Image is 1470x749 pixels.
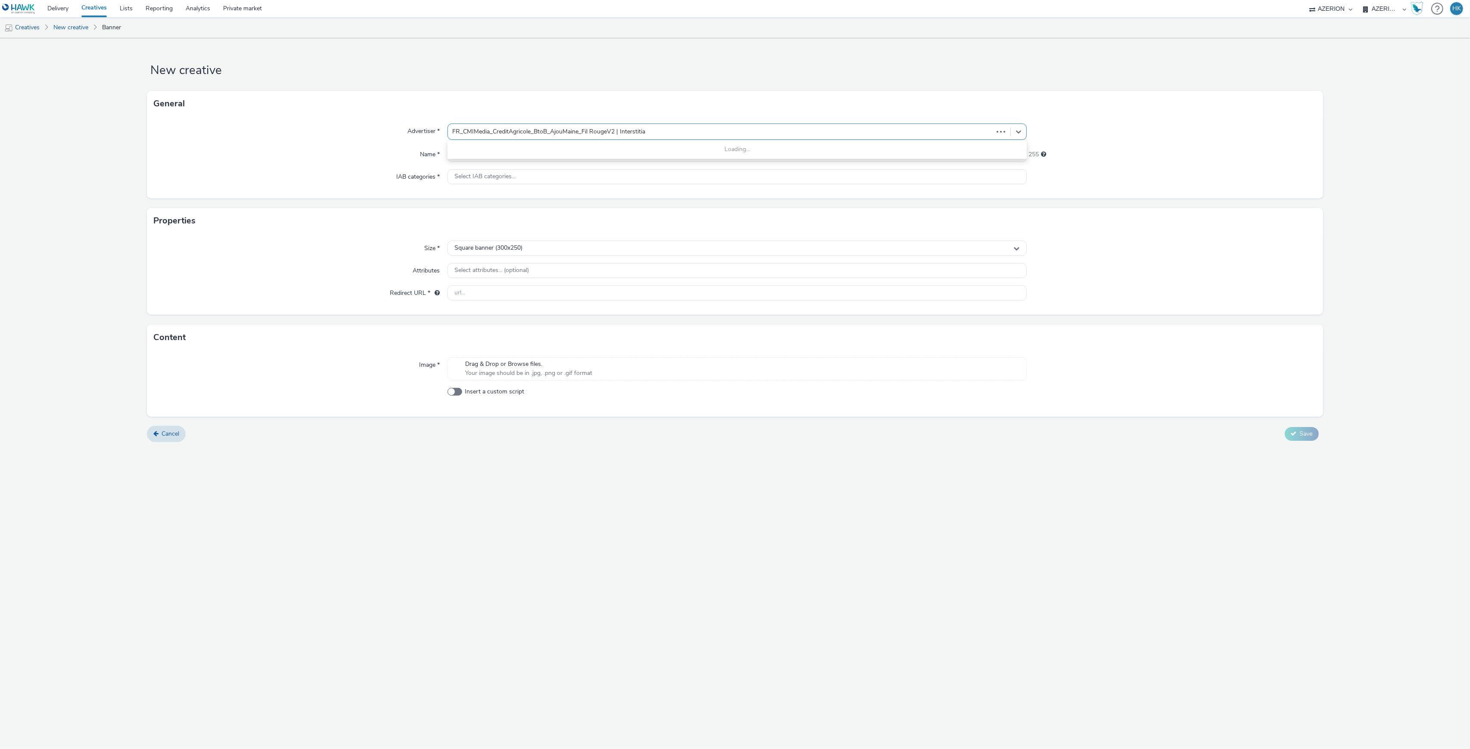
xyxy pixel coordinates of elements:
[409,263,443,275] label: Attributes
[465,387,524,396] span: Insert a custom script
[454,245,522,252] span: Square banner (300x250)
[430,289,440,297] div: URL will be used as a validation URL with some SSPs and it will be the redirection URL of your cr...
[393,169,443,181] label: IAB categories *
[1411,2,1423,15] img: Hawk Academy
[404,124,443,136] label: Advertiser *
[386,285,443,297] label: Redirect URL *
[416,147,443,159] label: Name *
[4,24,13,32] img: mobile
[1029,150,1039,159] span: 255
[1300,430,1313,438] span: Save
[1411,2,1427,15] a: Hawk Academy
[153,331,186,344] h3: Content
[1285,427,1319,441] button: Save
[1452,2,1461,15] div: HK
[454,173,516,180] span: Select IAB categories...
[153,97,185,110] h3: General
[454,267,529,274] span: Select attributes... (optional)
[465,360,592,368] span: Drag & Drop or Browse files.
[153,214,196,227] h3: Properties
[162,430,179,438] span: Cancel
[49,17,93,38] a: New creative
[416,357,443,369] label: Image *
[98,17,125,38] a: Banner
[448,285,1026,300] input: url...
[147,62,1323,79] h1: New creative
[465,369,592,378] span: Your image should be in .jpg, .png or .gif format
[448,142,1026,157] div: Loading...
[1041,150,1047,159] div: Maximum 255 characters
[2,3,35,14] img: undefined Logo
[147,426,186,442] a: Cancel
[421,241,443,253] label: Size *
